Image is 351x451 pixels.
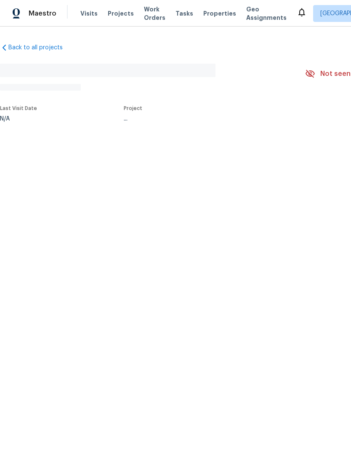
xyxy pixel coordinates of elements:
[144,5,165,22] span: Work Orders
[124,106,142,111] span: Project
[80,9,98,18] span: Visits
[175,11,193,16] span: Tasks
[108,9,134,18] span: Projects
[203,9,236,18] span: Properties
[246,5,287,22] span: Geo Assignments
[124,116,285,122] div: ...
[29,9,56,18] span: Maestro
